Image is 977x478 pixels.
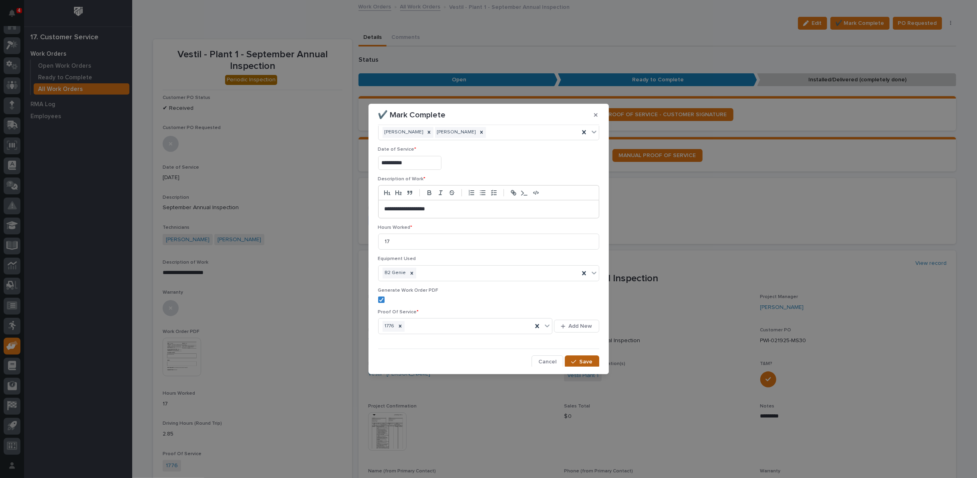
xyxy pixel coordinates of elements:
[569,323,592,330] span: Add New
[538,358,556,365] span: Cancel
[378,110,446,120] p: ✔️ Mark Complete
[580,358,593,365] span: Save
[378,256,416,261] span: Equipment Used
[378,310,419,315] span: Proof Of Service
[378,225,413,230] span: Hours Worked
[532,355,563,368] button: Cancel
[378,177,426,182] span: Description of Work
[378,288,439,293] span: Generate Work Order PDF
[435,127,477,138] div: [PERSON_NAME]
[565,355,599,368] button: Save
[378,147,417,152] span: Date of Service
[383,127,425,138] div: [PERSON_NAME]
[383,268,407,278] div: B2 Genie
[554,320,599,333] button: Add New
[383,321,396,332] div: 1776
